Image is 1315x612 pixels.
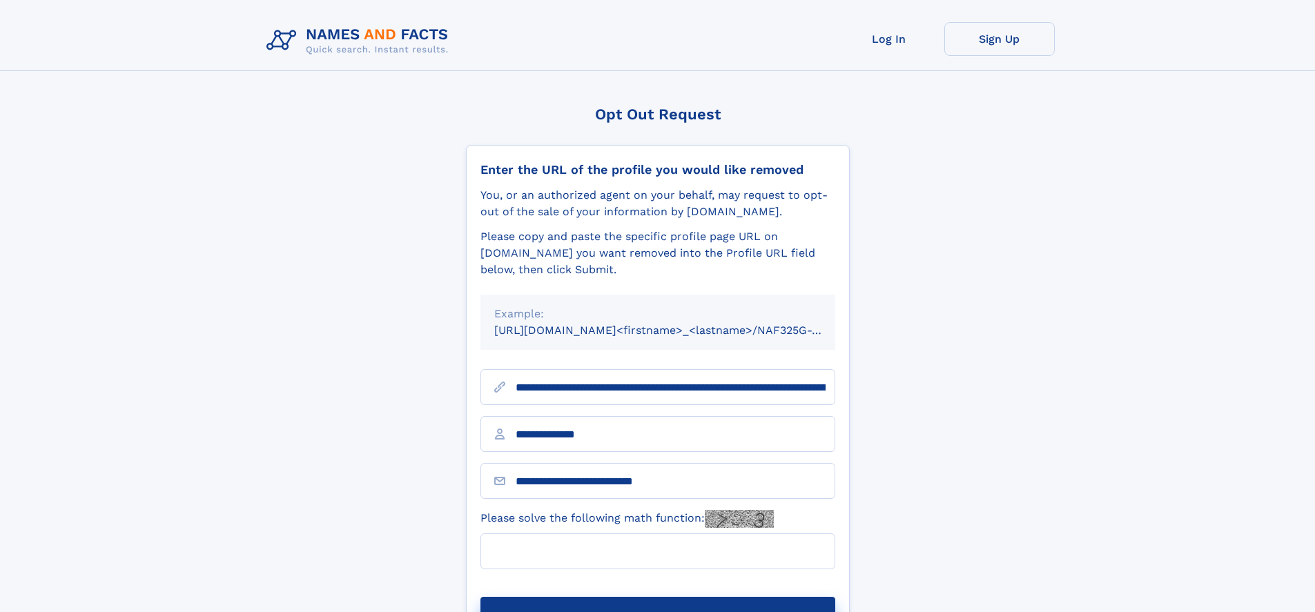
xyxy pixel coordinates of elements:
[466,106,850,123] div: Opt Out Request
[480,510,774,528] label: Please solve the following math function:
[944,22,1055,56] a: Sign Up
[834,22,944,56] a: Log In
[494,324,861,337] small: [URL][DOMAIN_NAME]<firstname>_<lastname>/NAF325G-xxxxxxxx
[261,22,460,59] img: Logo Names and Facts
[480,187,835,220] div: You, or an authorized agent on your behalf, may request to opt-out of the sale of your informatio...
[480,162,835,177] div: Enter the URL of the profile you would like removed
[494,306,821,322] div: Example:
[480,228,835,278] div: Please copy and paste the specific profile page URL on [DOMAIN_NAME] you want removed into the Pr...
